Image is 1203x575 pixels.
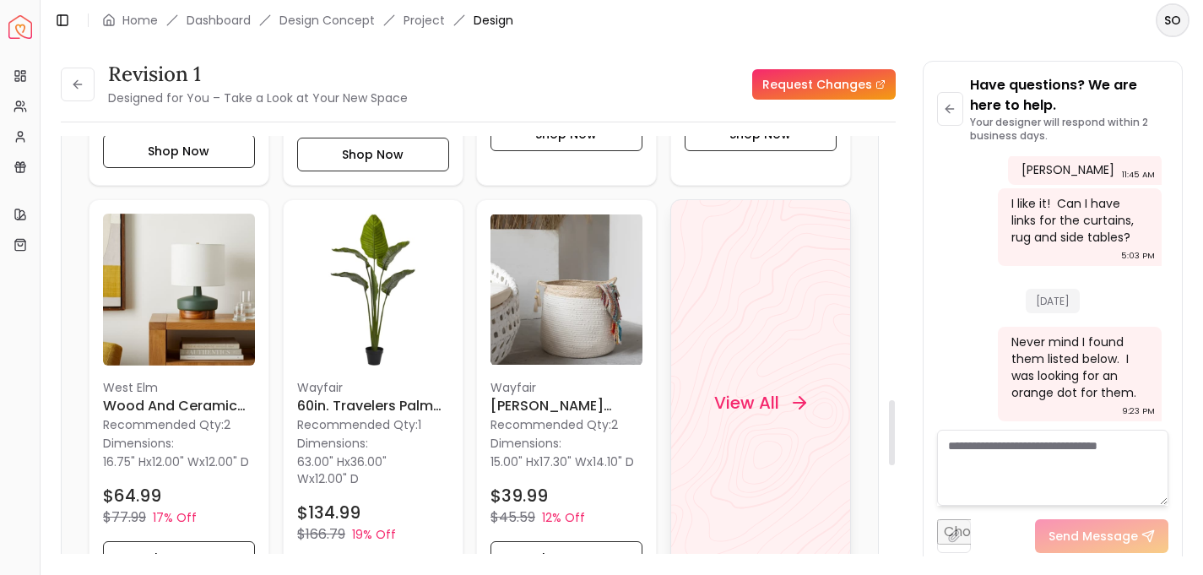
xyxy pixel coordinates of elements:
[297,523,345,544] p: $166.79
[8,15,32,39] img: Spacejoy Logo
[122,12,158,29] a: Home
[315,469,359,486] span: 12.00" D
[539,453,587,469] span: 17.30" W
[103,134,255,168] button: Shop Now
[103,432,174,453] p: Dimensions:
[970,116,1168,143] p: Your designer will respond within 2 business days.
[1122,403,1155,420] div: 9:23 PM
[1011,195,1145,246] div: I like it! Can I have links for the curtains, rug and side tables?
[1157,5,1188,35] span: SO
[970,75,1168,116] p: Have questions? We are here to help.
[1011,334,1145,401] div: Never mind I found them listed below. I was looking for an orange dot for them.
[490,453,534,469] span: 15.00" H
[490,483,548,507] h4: $39.99
[297,378,449,395] p: Wayfair
[490,214,642,366] img: Althoff Storage Cotton Rope Basket image
[490,507,535,527] p: $45.59
[297,395,449,415] h6: 60in. Travelers Palm Tree UV Resistant (Indoor/Outdoor) [GEOGRAPHIC_DATA] Home™
[297,415,449,432] p: Recommended Qty: 1
[102,12,513,29] nav: breadcrumb
[279,12,375,29] li: Design Concept
[187,12,251,29] a: Dashboard
[103,507,146,527] p: $77.99
[490,453,634,469] p: x x
[297,500,360,523] h4: $134.99
[1122,166,1155,183] div: 11:45 AM
[490,378,642,395] p: Wayfair
[752,69,896,100] a: Request Changes
[103,540,255,574] button: Shop Now
[297,453,344,469] span: 63.00" H
[152,453,199,469] span: 12.00" W
[685,117,837,151] button: Shop Now
[542,508,585,525] p: 12% Off
[1121,247,1155,264] div: 5:03 PM
[205,453,249,469] span: 12.00" D
[103,453,146,469] span: 16.75" H
[108,61,408,88] h3: Revision 1
[404,12,445,29] a: Project
[103,483,161,507] h4: $64.99
[103,378,255,395] p: West Elm
[1026,289,1080,313] span: [DATE]
[297,138,449,171] button: Shop Now
[593,453,634,469] span: 14.10" D
[714,390,779,414] h4: View All
[103,415,255,432] p: Recommended Qty: 2
[490,432,561,453] p: Dimensions:
[352,525,396,542] p: 19% Off
[297,214,449,366] img: 60in. Travelers Palm Tree UV Resistant (Indoor/Outdoor) Bay Isle Home™ image
[490,117,642,151] button: Shop Now
[103,395,255,415] h6: Wood And Ceramic Table Lamp
[490,395,642,415] h6: [PERSON_NAME] Storage Cotton Rope Basket
[108,90,408,106] small: Designed for You – Take a Look at Your New Space
[474,12,513,29] span: Design
[103,453,249,469] p: x x
[297,432,368,453] p: Dimensions:
[103,214,255,366] img: Wood And Ceramic Table Lamp image
[1021,161,1114,178] div: [PERSON_NAME]
[8,15,32,39] a: Spacejoy
[1156,3,1189,37] button: SO
[490,415,642,432] p: Recommended Qty: 2
[153,508,197,525] p: 17% Off
[297,453,449,486] p: x x
[490,540,642,574] button: Shop Now
[297,453,387,486] span: 36.00" W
